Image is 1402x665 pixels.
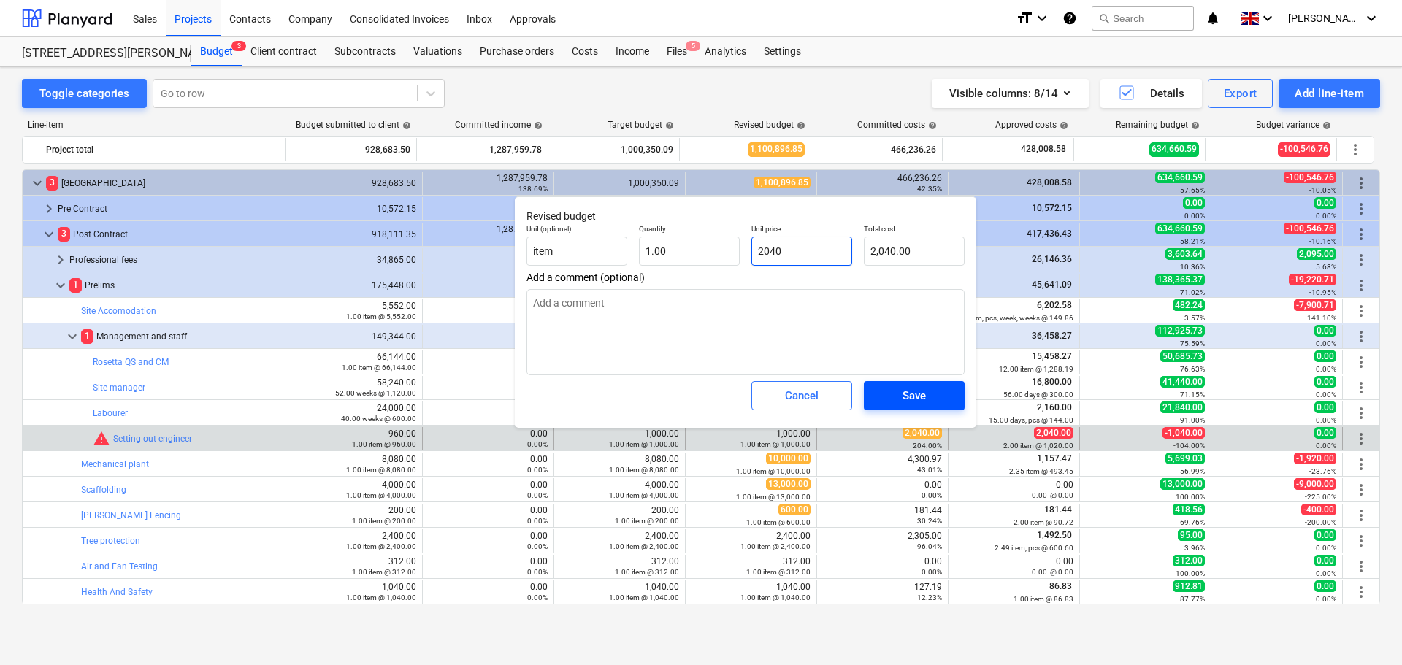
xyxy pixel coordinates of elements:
span: 0.00 [1314,325,1336,337]
div: Cancel [785,386,819,405]
div: 5,552.00 [346,301,416,321]
small: 1.00 item @ 200.00 [615,517,679,525]
small: 0.00% [1316,339,1336,347]
span: More actions [1352,532,1370,550]
small: 1.00 item @ 8,080.00 [346,466,416,474]
i: notifications [1206,9,1220,27]
div: 66,144.00 [342,352,416,372]
small: 56.99% [1180,467,1205,475]
span: 0.00 [1314,376,1336,388]
div: Pre Contract [58,197,285,220]
small: 0.00% [527,542,548,550]
a: Income [607,37,658,66]
div: 0.00 [954,480,1073,500]
a: Site Accomodation [81,306,156,316]
small: 2.35 item @ 493.45 [1009,467,1073,475]
p: Unit price [751,224,852,237]
small: -141.10% [1305,314,1336,322]
div: Line-item [22,120,286,130]
span: [PERSON_NAME] [1288,12,1361,24]
div: 466,236.26 [823,173,942,193]
small: 5.68% [1316,263,1336,271]
a: Settings [755,37,810,66]
div: 312.00 [352,556,416,577]
span: 2,040.00 [1034,427,1073,439]
small: 1.00 item @ 2,400.00 [609,542,679,550]
p: Revised budget [526,209,965,224]
small: -225.00% [1305,493,1336,501]
span: help [794,121,805,130]
small: 3.96% [1184,544,1205,552]
span: -100,546.76 [1284,172,1336,183]
span: 2,160.00 [1035,402,1073,412]
span: More actions [1352,277,1370,294]
div: 200.00 [615,505,679,526]
span: 6,202.58 [1035,300,1073,310]
div: Revised budget [734,120,805,130]
span: 181.44 [1043,504,1073,515]
a: Health And Safety [81,587,153,597]
span: help [1319,121,1331,130]
small: 2.00 item @ 1,020.00 [1003,442,1073,450]
span: 50,685.73 [1160,350,1205,362]
div: 2,400.00 [609,531,679,551]
small: 1.00 item @ 66,144.00 [342,364,416,372]
span: help [925,121,937,130]
small: 0.00% [527,491,548,499]
small: 43.01% [917,466,942,474]
small: 0.00% [922,491,942,499]
span: More actions [1352,379,1370,396]
a: Client contract [242,37,326,66]
span: More actions [1352,430,1370,447]
small: 3.57% [1184,314,1205,322]
span: -1,040.00 [1162,427,1205,439]
div: 928,683.50 [297,178,416,188]
div: 918,111.35 [297,229,416,239]
div: 0.00 [429,326,548,347]
small: 0.00% [1316,391,1336,399]
a: Labourer [93,408,128,418]
small: 1.00 item @ 600.00 [746,518,811,526]
div: Prelims [69,274,285,297]
span: keyboard_arrow_down [52,277,69,294]
small: 96.04% [917,542,942,550]
a: Mechanical plant [81,459,149,469]
span: keyboard_arrow_down [64,328,81,345]
small: -23.76% [1309,467,1336,475]
small: -10.05% [1309,186,1336,194]
a: Valuations [405,37,471,66]
p: Unit (optional) [526,224,627,237]
span: More actions [1352,251,1370,269]
span: keyboard_arrow_right [40,200,58,218]
div: Budget [191,37,242,66]
small: 1.00 item @ 8,080.00 [609,466,679,474]
div: 10,572.15 [297,204,416,214]
div: Files [658,37,696,66]
span: 1 [69,278,82,292]
small: 0.00% [527,440,548,448]
span: search [1098,12,1110,24]
div: 1,287,959.78 [429,173,548,193]
span: 21,840.00 [1160,401,1205,413]
a: Subcontracts [326,37,405,66]
div: Management and staff [81,325,285,348]
span: More actions [1352,328,1370,345]
small: 0.00% [527,517,548,525]
a: Purchase orders [471,37,563,66]
span: More actions [1352,583,1370,601]
div: 1,000.00 [692,428,811,449]
small: 91.00% [1180,416,1205,424]
div: 2,400.00 [740,531,811,551]
span: 417,436.43 [1025,228,1073,239]
div: 0.00 [429,403,548,423]
div: 1,000,350.09 [560,178,679,188]
span: -100,546.76 [1278,142,1330,156]
div: [GEOGRAPHIC_DATA] [46,172,285,195]
div: 0.00 [823,480,942,500]
div: 0.00 [429,505,548,526]
button: Save [864,381,965,410]
span: 10,000.00 [766,453,811,464]
small: 52.00 weeks @ 1,120.00 [335,389,416,397]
